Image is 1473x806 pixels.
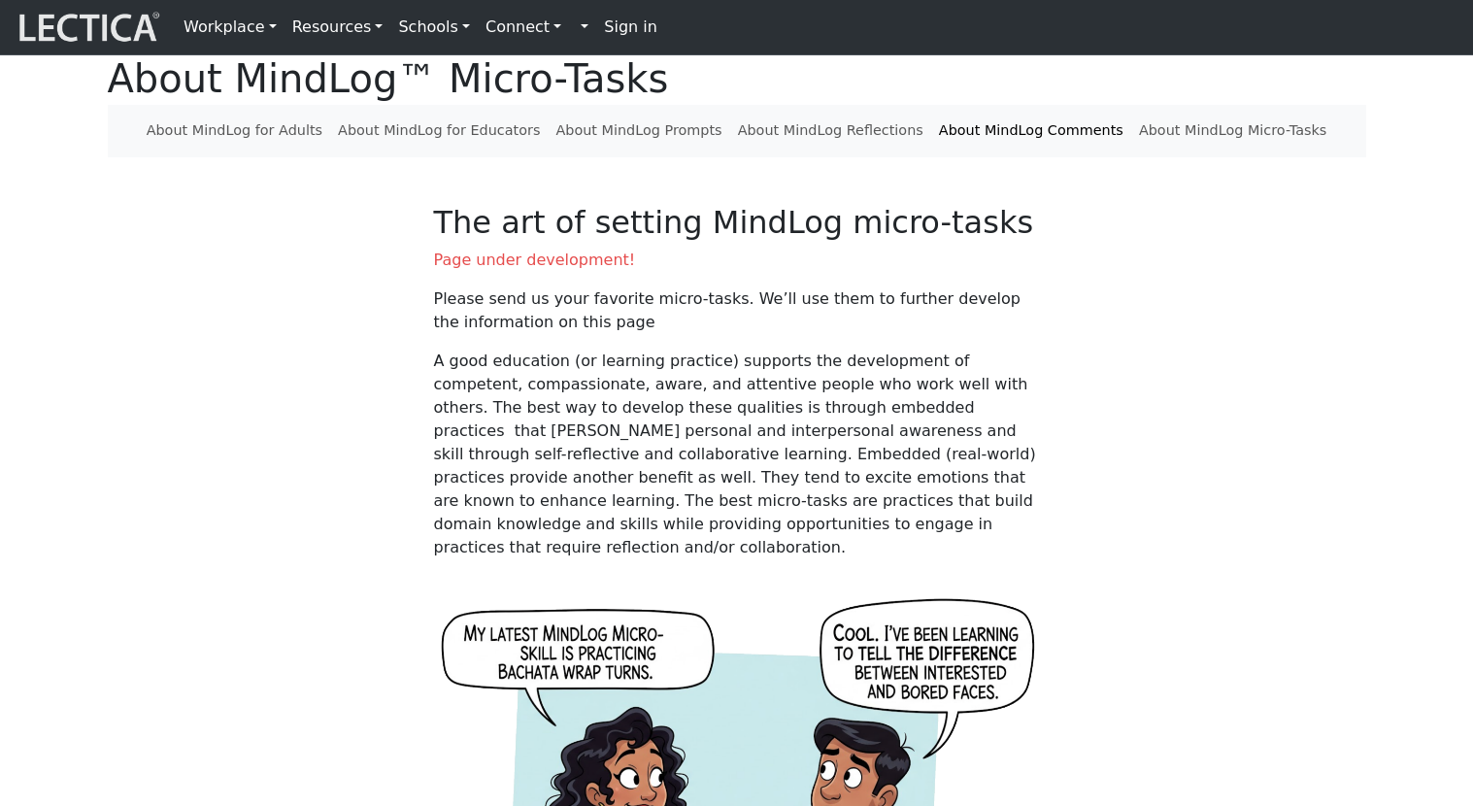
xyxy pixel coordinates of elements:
[434,350,1040,559] p: A good education (or learning practice) supports the development of competent, compassionate, awa...
[139,113,330,150] a: About MindLog for Adults
[15,9,160,46] img: lecticalive
[1131,113,1335,150] a: About MindLog Micro-Tasks
[931,113,1131,150] a: About MindLog Comments
[604,17,657,36] strong: Sign in
[596,8,665,47] a: Sign in
[108,55,1366,102] h1: About MindLog™ Micro-Tasks
[548,113,729,150] a: About MindLog Prompts
[390,8,478,47] a: Schools
[285,8,391,47] a: Resources
[478,8,569,47] a: Connect
[434,287,1040,334] p: Please send us your favorite micro-tasks. We’ll use them to further develop the information on th...
[330,113,548,150] a: About MindLog for Educators
[730,113,931,150] a: About MindLog Reflections
[434,204,1040,241] h2: The art of setting MindLog micro-tasks
[434,251,636,269] span: Page under development!
[176,8,285,47] a: Workplace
